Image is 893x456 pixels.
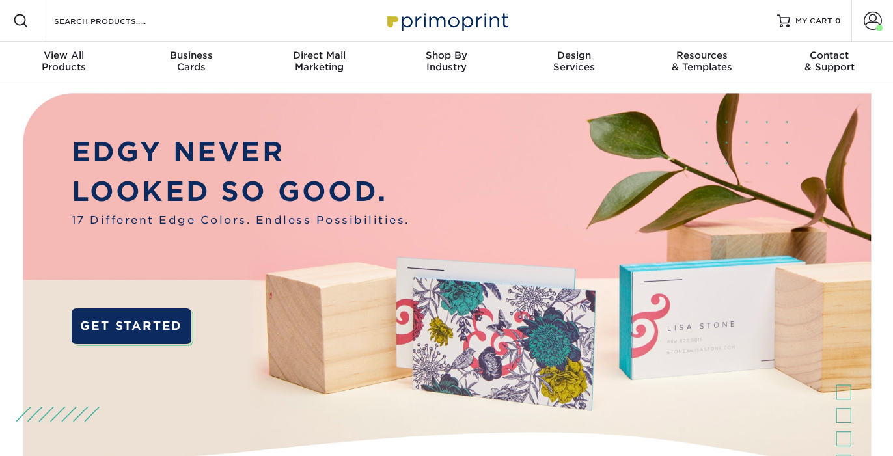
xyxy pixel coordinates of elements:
a: Shop ByIndustry [383,42,510,83]
span: Business [128,49,255,61]
div: Industry [383,49,510,73]
a: Direct MailMarketing [255,42,383,83]
div: & Templates [638,49,765,73]
a: Resources& Templates [638,42,765,83]
span: Design [510,49,638,61]
p: EDGY NEVER [72,132,409,172]
a: BusinessCards [128,42,255,83]
div: Services [510,49,638,73]
span: 0 [835,16,841,25]
div: & Support [765,49,893,73]
span: Contact [765,49,893,61]
span: Shop By [383,49,510,61]
input: SEARCH PRODUCTS..... [53,13,180,29]
div: Cards [128,49,255,73]
span: MY CART [795,16,832,27]
span: 17 Different Edge Colors. Endless Possibilities. [72,212,409,228]
a: GET STARTED [72,308,191,343]
img: Primoprint [381,7,512,34]
span: Direct Mail [255,49,383,61]
p: LOOKED SO GOOD. [72,172,409,212]
div: Marketing [255,49,383,73]
span: Resources [638,49,765,61]
a: DesignServices [510,42,638,83]
a: Contact& Support [765,42,893,83]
